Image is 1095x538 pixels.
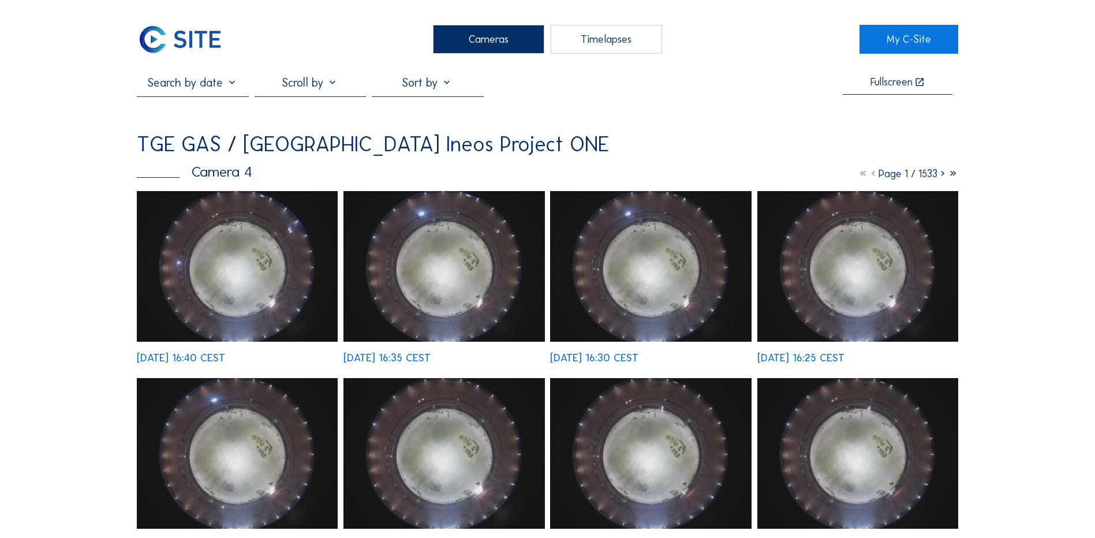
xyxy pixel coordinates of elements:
img: image_53299165 [757,378,958,529]
img: image_53300129 [137,191,338,342]
div: Cameras [433,25,544,54]
input: Search by date 󰅀 [137,76,248,89]
img: C-SITE Logo [137,25,223,54]
span: Page 1 / 1533 [879,167,937,180]
div: [DATE] 16:25 CEST [757,353,844,363]
img: image_53300056 [343,191,544,342]
div: [DATE] 16:40 CEST [137,353,225,363]
img: image_53299500 [343,378,544,529]
img: image_53299330 [550,378,751,529]
div: Timelapses [551,25,662,54]
div: [DATE] 16:30 CEST [550,353,638,363]
div: [DATE] 16:35 CEST [343,353,431,363]
div: TGE GAS / [GEOGRAPHIC_DATA] Ineos Project ONE [137,134,609,155]
div: Camera 4 [137,165,252,179]
a: My C-Site [859,25,958,54]
a: C-SITE Logo [137,25,236,54]
img: image_53299567 [137,378,338,529]
div: Fullscreen [870,77,913,88]
img: image_53299892 [550,191,751,342]
img: image_53299732 [757,191,958,342]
